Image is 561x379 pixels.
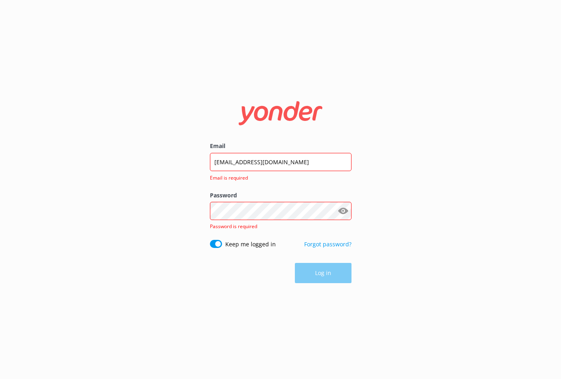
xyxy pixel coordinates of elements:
label: Email [210,142,351,150]
label: Keep me logged in [225,240,276,249]
button: Show password [335,203,351,219]
label: Password [210,191,351,200]
span: Email is required [210,174,347,182]
input: user@emailaddress.com [210,153,351,171]
a: Forgot password? [304,240,351,248]
span: Password is required [210,223,257,230]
